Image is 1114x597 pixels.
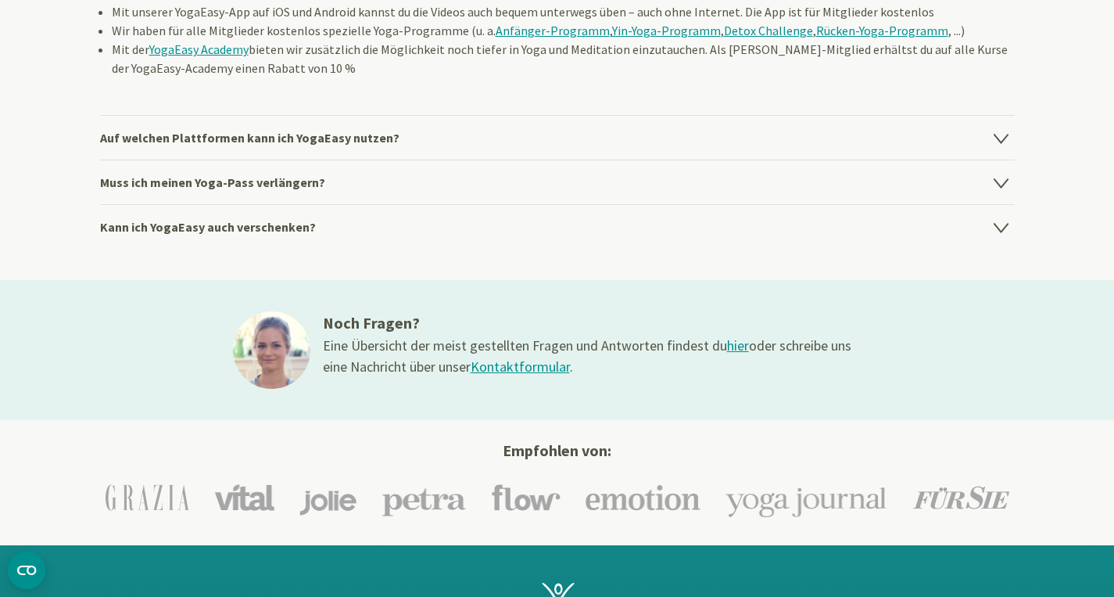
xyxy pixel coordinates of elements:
h3: Noch Fragen? [323,311,854,335]
img: Vital Logo [214,484,274,511]
li: Mit unserer YogaEasy-App auf iOS und Android kannst du die Videos auch bequem unterwegs üben – au... [112,2,1015,21]
a: Detox Challenge [724,23,813,38]
img: Petra Logo [381,479,467,516]
div: Eine Übersicht der meist gestellten Fragen und Antworten findest du oder schreibe uns eine Nachri... [323,335,854,377]
img: Für Sie Logo [913,486,1009,509]
a: Rücken-Yoga-Programm [816,23,948,38]
h4: Kann ich YogaEasy auch verschenken? [100,204,1015,249]
a: Kontaktformular [471,358,570,376]
a: Yin-Yoga-Programm [612,23,721,38]
a: YogaEasy Academy [149,41,249,57]
button: CMP-Widget öffnen [8,552,45,589]
img: Grazia Logo [106,484,189,511]
img: Emotion Logo [586,484,700,511]
a: Anfänger-Programm [496,23,610,38]
img: Yoga-Journal Logo [725,478,888,517]
li: Wir haben für alle Mitglieder kostenlos spezielle Yoga-Programme (u. a. , , , , ...) [112,21,1015,40]
img: ines@1x.jpg [233,311,310,389]
h4: Muss ich meinen Yoga-Pass verlängern? [100,160,1015,204]
a: hier [727,336,749,354]
img: Jolie Logo [299,480,356,515]
img: Flow Logo [492,484,561,511]
h4: Auf welchen Plattformen kann ich YogaEasy nutzen? [100,115,1015,160]
li: Mit der bieten wir zusätzlich die Möglichkeit noch tiefer in Yoga und Meditation einzutauchen. Al... [112,40,1015,77]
